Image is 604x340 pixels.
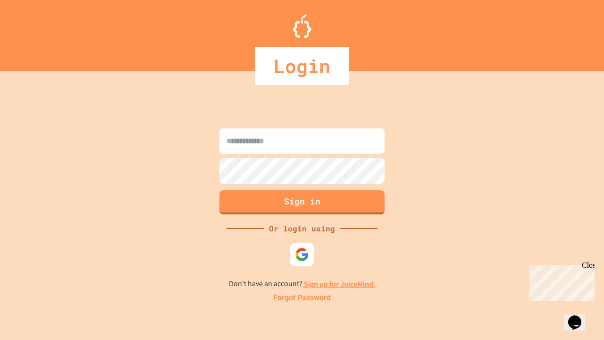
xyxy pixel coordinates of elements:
div: Chat with us now!Close [4,4,65,60]
iframe: chat widget [564,302,595,331]
img: google-icon.svg [295,247,309,262]
p: Don't have an account? [229,278,376,290]
div: Login [255,47,349,85]
a: Forgot Password [273,292,331,304]
div: Or login using [264,223,340,234]
iframe: chat widget [526,261,595,301]
button: Sign in [219,190,385,214]
a: Sign up for JuiceMind. [304,279,376,289]
img: Logo.svg [293,14,311,38]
